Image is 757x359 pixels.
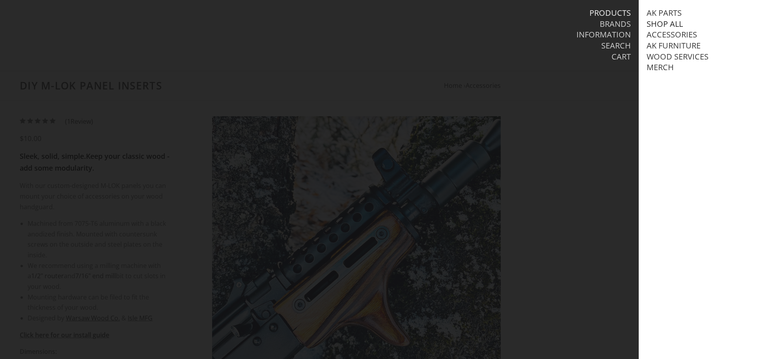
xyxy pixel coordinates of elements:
a: Products [589,8,631,18]
a: Wood Services [647,52,709,62]
a: Cart [612,52,631,62]
a: Brands [600,19,631,29]
a: AK Parts [647,8,682,18]
a: Merch [647,62,674,73]
a: Information [576,30,631,40]
a: Accessories [647,30,697,40]
a: Search [601,41,631,51]
a: Shop All [647,19,683,29]
a: AK Furniture [647,41,701,51]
